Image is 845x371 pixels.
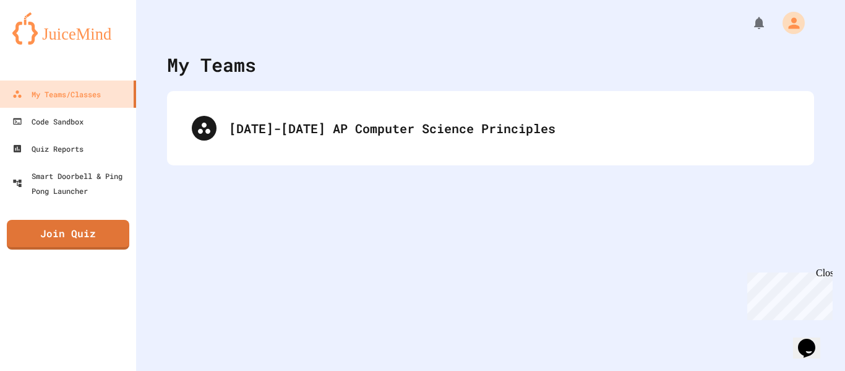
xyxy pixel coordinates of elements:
[742,268,833,320] iframe: chat widget
[729,12,770,33] div: My Notifications
[7,220,129,250] a: Join Quiz
[12,12,124,45] img: logo-orange.svg
[12,87,101,102] div: My Teams/Classes
[770,9,808,37] div: My Account
[5,5,85,79] div: Chat with us now!Close
[12,114,84,129] div: Code Sandbox
[229,119,789,137] div: [DATE]-[DATE] AP Computer Science Principles
[793,321,833,359] iframe: chat widget
[12,168,131,198] div: Smart Doorbell & Ping Pong Launcher
[179,103,802,153] div: [DATE]-[DATE] AP Computer Science Principles
[12,141,84,156] div: Quiz Reports
[167,51,256,79] div: My Teams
